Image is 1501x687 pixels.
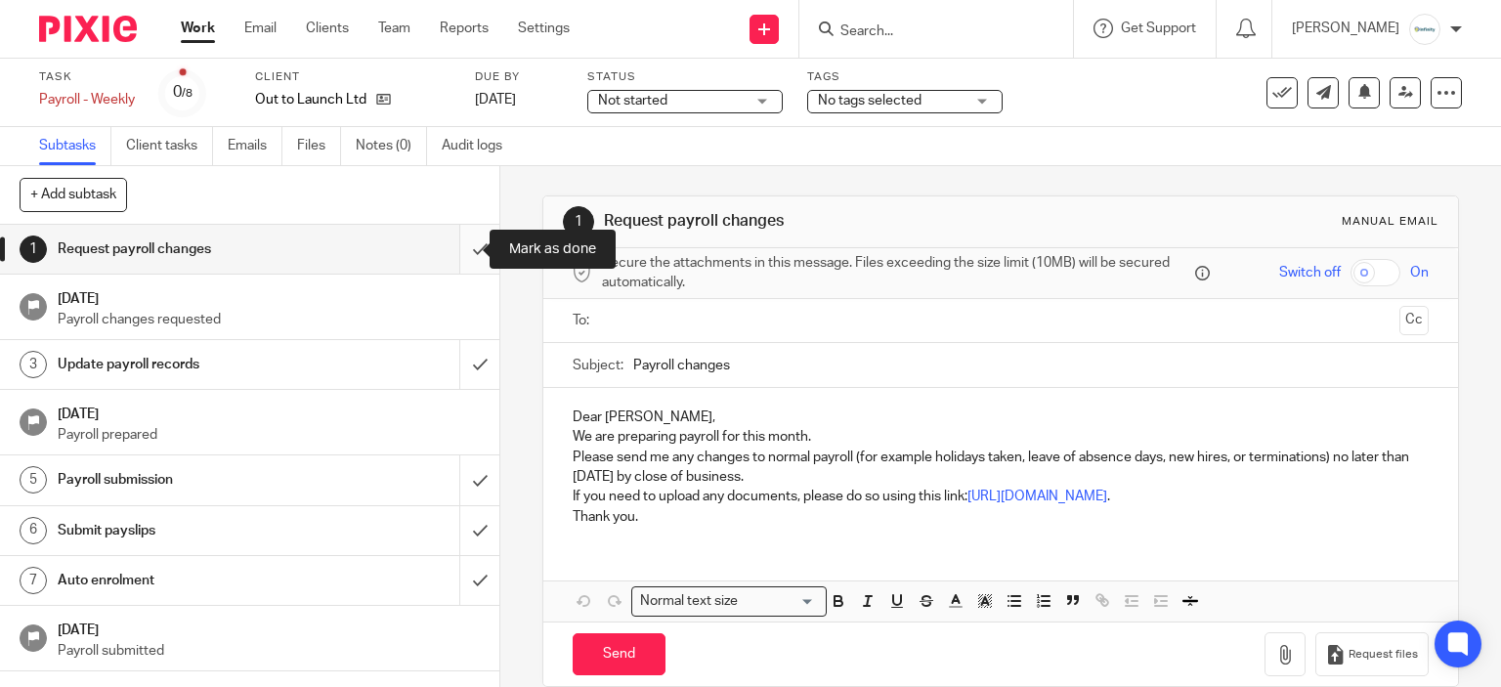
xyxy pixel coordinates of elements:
[967,490,1107,503] a: [URL][DOMAIN_NAME]
[1349,647,1418,663] span: Request files
[442,127,517,165] a: Audit logs
[228,127,282,165] a: Emails
[58,641,480,661] p: Payroll submitted
[573,356,623,375] label: Subject:
[58,616,480,640] h1: [DATE]
[1292,19,1399,38] p: [PERSON_NAME]
[39,127,111,165] a: Subtasks
[181,19,215,38] a: Work
[173,81,193,104] div: 0
[39,69,135,85] label: Task
[58,350,313,379] h1: Update payroll records
[255,90,366,109] p: Out to Launch Ltd
[1399,306,1429,335] button: Cc
[356,127,427,165] a: Notes (0)
[58,400,480,424] h1: [DATE]
[573,633,665,675] input: Send
[244,19,277,38] a: Email
[604,211,1042,232] h1: Request payroll changes
[58,310,480,329] p: Payroll changes requested
[126,127,213,165] a: Client tasks
[58,465,313,494] h1: Payroll submission
[58,425,480,445] p: Payroll prepared
[1121,21,1196,35] span: Get Support
[573,487,1430,506] p: If you need to upload any documents, please do so using this link: .
[631,586,827,617] div: Search for option
[573,408,1430,427] p: Dear [PERSON_NAME],
[58,235,313,264] h1: Request payroll changes
[1279,263,1341,282] span: Switch off
[475,69,563,85] label: Due by
[440,19,489,38] a: Reports
[1342,214,1438,230] div: Manual email
[378,19,410,38] a: Team
[598,94,667,107] span: Not started
[587,69,783,85] label: Status
[58,566,313,595] h1: Auto enrolment
[573,448,1430,488] p: Please send me any changes to normal payroll (for example holidays taken, leave of absence days, ...
[602,253,1191,293] span: Secure the attachments in this message. Files exceeding the size limit (10MB) will be secured aut...
[573,311,594,330] label: To:
[475,93,516,107] span: [DATE]
[58,284,480,309] h1: [DATE]
[1410,263,1429,282] span: On
[20,567,47,594] div: 7
[838,23,1014,41] input: Search
[636,591,743,612] span: Normal text size
[20,178,127,211] button: + Add subtask
[807,69,1003,85] label: Tags
[20,466,47,494] div: 5
[182,88,193,99] small: /8
[39,16,137,42] img: Pixie
[297,127,341,165] a: Files
[518,19,570,38] a: Settings
[573,427,1430,447] p: We are preparing payroll for this month.
[20,517,47,544] div: 6
[20,351,47,378] div: 3
[306,19,349,38] a: Clients
[1315,632,1429,676] button: Request files
[745,591,815,612] input: Search for option
[818,94,922,107] span: No tags selected
[255,69,450,85] label: Client
[563,206,594,237] div: 1
[1409,14,1440,45] img: Infinity%20Logo%20with%20Whitespace%20.png
[573,507,1430,527] p: Thank you.
[39,90,135,109] div: Payroll - Weekly
[58,516,313,545] h1: Submit payslips
[20,236,47,263] div: 1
